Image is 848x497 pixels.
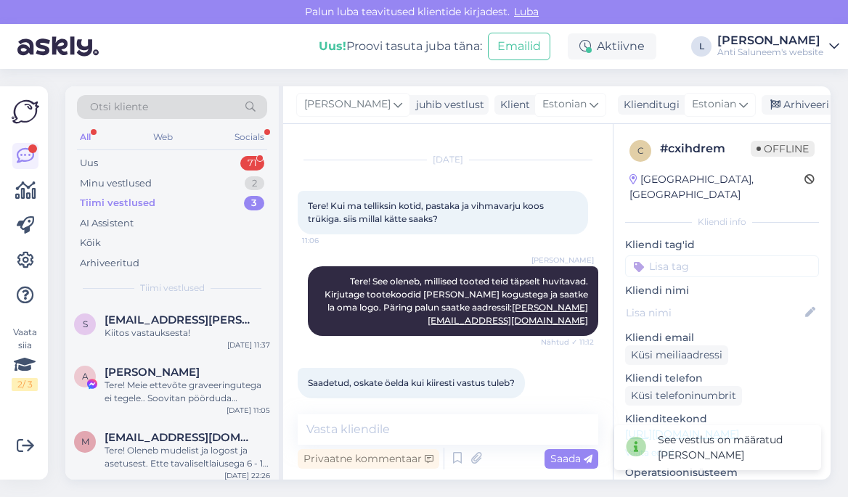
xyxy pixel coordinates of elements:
[550,452,592,465] span: Saada
[625,283,819,298] p: Kliendi nimi
[494,97,530,112] div: Klient
[105,444,270,470] div: Tere! Oleneb mudelist ja logost ja asetusest. Ette tavaliseltlaiusega 6 - 10 cm.
[625,386,742,406] div: Küsi telefoninumbrit
[626,305,802,321] input: Lisa nimi
[105,431,256,444] span: Madismaeste@gmail.com
[717,46,823,58] div: Anti Saluneem's website
[410,97,484,112] div: juhib vestlust
[692,96,736,112] span: Estonian
[150,128,176,147] div: Web
[140,282,205,295] span: Tiimi vestlused
[539,337,594,348] span: Nähtud ✓ 11:12
[625,215,819,229] div: Kliendi info
[105,379,270,405] div: Tere! Meie ettevõte graveeringutega ei tegele.. Soovitan pöörduda [DOMAIN_NAME] Vene [PERSON_NAME...
[105,326,270,340] div: Kiitos vastauksesta!
[319,38,482,55] div: Proovi tasuta juba täna:
[81,436,89,447] span: M
[308,377,515,388] span: Saadetud, oskate öelda kui kiiresti vastus tuleb?
[77,128,94,147] div: All
[510,5,543,18] span: Luba
[625,345,728,365] div: Küsi meiliaadressi
[227,405,270,416] div: [DATE] 11:05
[244,196,264,210] div: 3
[80,236,101,250] div: Kõik
[660,140,751,157] div: # cxihdrem
[298,449,439,469] div: Privaatne kommentaar
[542,96,587,112] span: Estonian
[80,156,98,171] div: Uus
[80,256,139,271] div: Arhiveeritud
[319,39,346,53] b: Uus!
[625,371,819,386] p: Kliendi telefon
[625,411,819,427] p: Klienditeekond
[637,145,644,156] span: c
[302,399,356,410] span: 12:21
[629,172,804,202] div: [GEOGRAPHIC_DATA], [GEOGRAPHIC_DATA]
[625,255,819,277] input: Lisa tag
[325,276,590,326] span: Tere! See oleneb, millised tooted teid täpselt huvitavad. Kirjutage tootekoodid [PERSON_NAME] kog...
[568,33,656,59] div: Aktiivne
[105,313,256,326] span: sini.jurva@finlight.fi
[625,237,819,252] p: Kliendi tag'id
[658,432,810,463] div: See vestlus on määratud [PERSON_NAME]
[80,196,155,210] div: Tiimi vestlused
[80,176,152,191] div: Minu vestlused
[90,99,148,115] span: Otsi kliente
[751,141,815,157] span: Offline
[12,98,39,126] img: Askly Logo
[488,33,550,60] button: Emailid
[304,96,391,112] span: [PERSON_NAME]
[240,156,264,171] div: 71
[82,371,89,382] span: A
[12,378,38,391] div: 2 / 3
[625,330,819,345] p: Kliendi email
[618,97,680,112] div: Klienditugi
[302,235,356,246] span: 11:06
[12,326,38,391] div: Vaata siia
[227,340,270,350] div: [DATE] 11:37
[691,36,712,57] div: L
[717,35,839,58] a: [PERSON_NAME]Anti Saluneem's website
[717,35,823,46] div: [PERSON_NAME]
[224,470,270,481] div: [DATE] 22:26
[105,366,200,379] span: Anna Sirotkin
[83,319,88,329] span: s
[308,200,546,224] span: Tere! Kui ma telliksin kotid, pastaka ja vihmavarju koos trükiga. siis millal kätte saaks?
[245,176,264,191] div: 2
[531,255,594,266] span: [PERSON_NAME]
[232,128,267,147] div: Socials
[80,216,134,231] div: AI Assistent
[298,153,598,166] div: [DATE]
